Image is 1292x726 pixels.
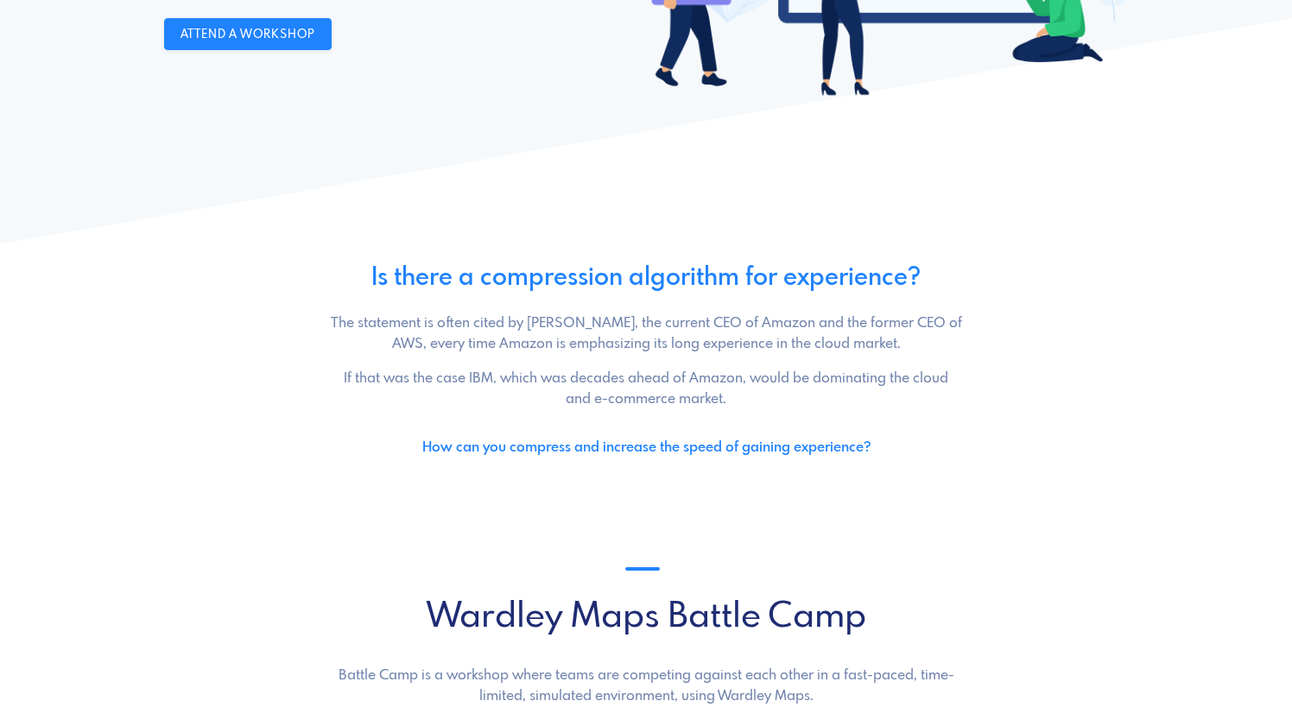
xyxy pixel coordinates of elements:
p: If that was the case IBM, which was decades ahead of Amazon, would be dominating the cloud and e-... [330,369,962,410]
h1: Wardley Maps Battle Camp [164,597,1128,638]
p: How can you compress and increase the speed of gaining experience? [164,438,1128,458]
p: Battle Camp is a workshop where teams are competing against each other in a fast-paced, time-limi... [330,666,962,707]
p: The statement is often cited by [PERSON_NAME], the current CEO of Amazon and the former CEO of AW... [330,313,962,355]
a: Attend a workshop [164,18,332,50]
h3: Is there a compression algorithm for experience? [164,264,1128,294]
